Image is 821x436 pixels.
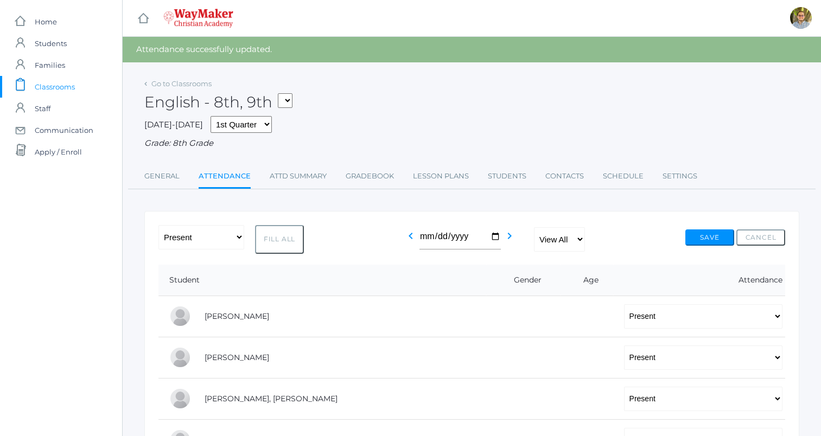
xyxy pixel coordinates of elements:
[35,11,57,33] span: Home
[144,119,203,130] span: [DATE]-[DATE]
[503,229,516,242] i: chevron_right
[270,165,327,187] a: Attd Summary
[346,165,394,187] a: Gradebook
[685,229,734,246] button: Save
[486,265,561,296] th: Gender
[613,265,785,296] th: Attendance
[144,94,292,111] h2: English - 8th, 9th
[35,98,50,119] span: Staff
[169,347,191,368] div: Eva Carr
[603,165,644,187] a: Schedule
[35,33,67,54] span: Students
[545,165,584,187] a: Contacts
[169,388,191,409] div: Presley Davenport
[35,54,65,76] span: Families
[503,234,516,245] a: chevron_right
[736,229,785,246] button: Cancel
[413,165,469,187] a: Lesson Plans
[123,37,821,62] div: Attendance successfully updated.
[404,229,417,242] i: chevron_left
[404,234,417,245] a: chevron_left
[163,9,233,28] img: 4_waymaker-logo-stack-white.png
[205,352,269,362] a: [PERSON_NAME]
[169,305,191,327] div: Pierce Brozek
[35,119,93,141] span: Communication
[663,165,697,187] a: Settings
[144,137,799,150] div: Grade: 8th Grade
[255,225,304,254] button: Fill All
[488,165,526,187] a: Students
[199,165,251,189] a: Attendance
[144,165,180,187] a: General
[205,311,269,321] a: [PERSON_NAME]
[205,394,338,403] a: [PERSON_NAME], [PERSON_NAME]
[158,265,486,296] th: Student
[35,141,82,163] span: Apply / Enroll
[790,7,812,29] div: Kylen Braileanu
[35,76,75,98] span: Classrooms
[561,265,613,296] th: Age
[151,79,212,88] a: Go to Classrooms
